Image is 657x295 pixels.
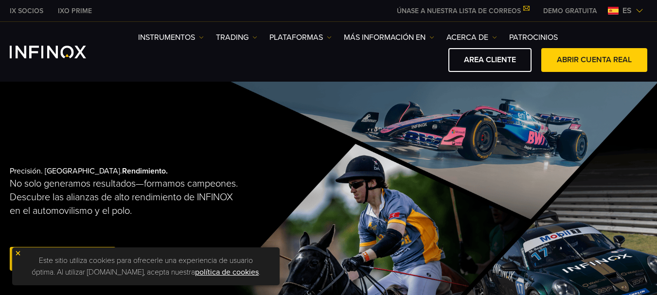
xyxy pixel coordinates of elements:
a: Instrumentos [138,32,204,43]
a: Patrocinios [509,32,558,43]
a: PLATAFORMAS [269,32,332,43]
a: ABRIR CUENTA REAL [541,48,647,72]
p: No solo generamos resultados—formamos campeones. Descubre las alianzas de alto rendimiento de INF... [10,177,239,218]
a: INFINOX [2,6,51,16]
strong: Rendimiento. [122,166,168,176]
p: Este sitio utiliza cookies para ofrecerle una experiencia de usuario óptima. Al utilizar [DOMAIN_... [17,252,275,280]
a: AREA CLIENTE [448,48,532,72]
a: INFINOX [51,6,99,16]
a: Más información en [344,32,434,43]
a: política de cookies [195,267,259,277]
a: INFINOX MENU [536,6,604,16]
a: ACERCA DE [446,32,497,43]
a: INFINOX Logo [10,46,109,58]
a: TRADING [216,32,257,43]
div: Precisión. [GEOGRAPHIC_DATA]. [10,151,297,289]
a: ÚNASE A NUESTRA LISTA DE CORREOS [390,7,536,15]
a: Abrir cuenta real [10,247,116,271]
span: es [619,5,636,17]
img: yellow close icon [15,250,21,257]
